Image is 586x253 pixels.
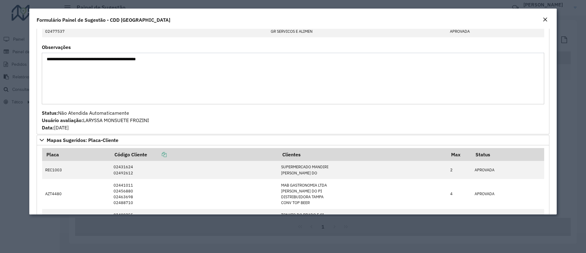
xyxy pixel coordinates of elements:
strong: Status: [42,110,58,116]
td: 02400255 02477126 [110,209,278,227]
a: Copiar [147,151,167,158]
td: SUPERMERCADO MANDIRI [PERSON_NAME] DO [278,161,447,179]
td: APROVADA [471,161,544,179]
td: APROVADA [447,25,544,38]
strong: Data: [42,125,54,131]
td: 02441011 02456880 02463698 02488710 [110,179,278,209]
th: Código Cliente [110,148,278,161]
th: Placa [42,148,110,161]
td: REC1003 [42,161,110,179]
td: GAG2573 [42,209,110,227]
span: Não Atendida Automaticamente LARYSSA MONSUETE FROZINI [DATE] [42,110,149,131]
td: 02431624 02492612 [110,161,278,179]
td: AZT4480 [42,179,110,209]
td: TONATO DO PRADO E CI [PERSON_NAME] [278,209,447,227]
td: 02477537 [42,25,268,38]
td: 4 [447,179,471,209]
td: 2 [447,161,471,179]
td: GR SERVICOS E ALIMEN [267,25,447,38]
button: Close [541,16,549,24]
h4: Formulário Painel de Sugestão - CDD [GEOGRAPHIC_DATA] [37,16,170,24]
em: Fechar [543,17,548,22]
td: APROVADA [471,209,544,227]
strong: Usuário avaliação: [42,117,83,123]
th: Clientes [278,148,447,161]
a: Mapas Sugeridos: Placa-Cliente [37,135,549,145]
th: Max [447,148,471,161]
th: Status [471,148,544,161]
div: Preservar Cliente - Devem ficar no buffer, não roteirizar [37,9,549,134]
span: Mapas Sugeridos: Placa-Cliente [47,138,118,143]
td: 2 [447,209,471,227]
label: Observações [42,43,71,51]
td: APROVADA [471,179,544,209]
td: MAB GASTRONOMIA LTDA [PERSON_NAME] DO PI DISTRIBUIDORA TAMPA CONV TOP BEER [278,179,447,209]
